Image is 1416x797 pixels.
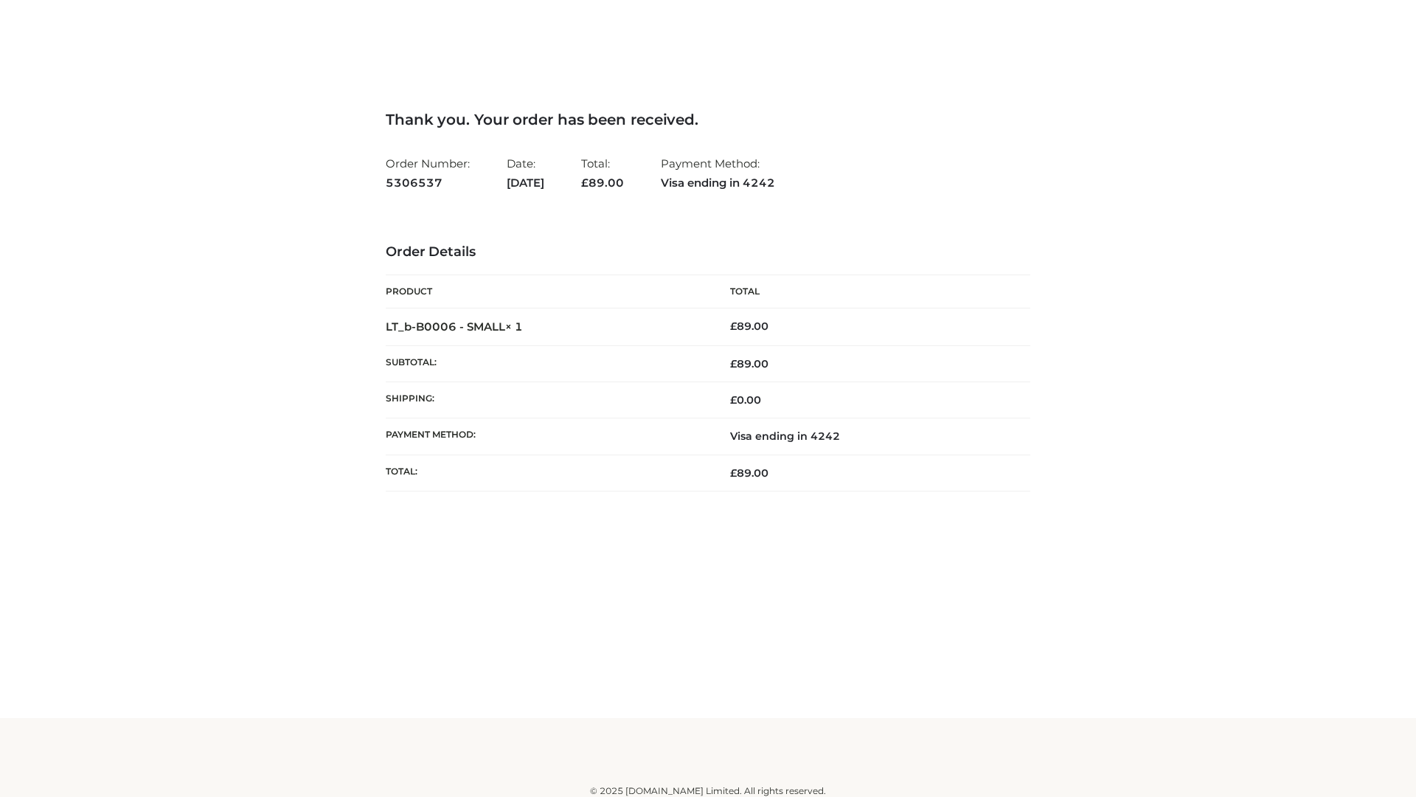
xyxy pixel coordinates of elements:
span: £ [730,393,737,407]
span: £ [730,357,737,370]
li: Payment Method: [661,151,775,196]
strong: Visa ending in 4242 [661,173,775,193]
h3: Thank you. Your order has been received. [386,111,1030,128]
th: Subtotal: [386,345,708,382]
h3: Order Details [386,244,1030,261]
span: £ [730,466,737,480]
span: £ [730,320,737,333]
span: 89.00 [730,357,768,370]
strong: [DATE] [507,173,544,193]
th: Total [708,275,1030,308]
td: Visa ending in 4242 [708,418,1030,455]
th: Shipping: [386,382,708,418]
span: 89.00 [581,176,624,190]
th: Payment method: [386,418,708,455]
li: Total: [581,151,624,196]
th: Product [386,275,708,308]
strong: × 1 [505,320,523,334]
th: Total: [386,455,708,491]
li: Order Number: [386,151,470,196]
bdi: 0.00 [730,393,761,407]
span: £ [581,176,589,190]
bdi: 89.00 [730,320,768,333]
span: 89.00 [730,466,768,480]
strong: 5306537 [386,173,470,193]
strong: LT_b-B0006 - SMALL [386,320,523,334]
li: Date: [507,151,544,196]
